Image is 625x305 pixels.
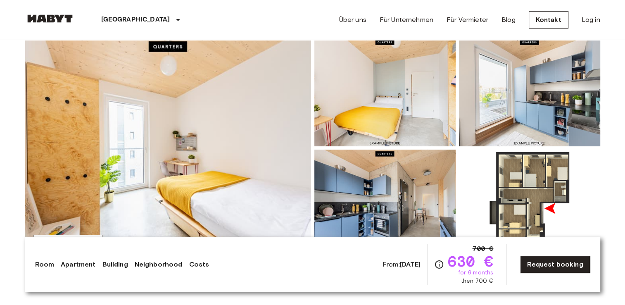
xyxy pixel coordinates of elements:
[380,15,433,25] a: Für Unternehmen
[447,254,493,269] span: 630 €
[189,260,209,269] a: Costs
[33,235,103,250] button: Show all photos
[520,256,590,273] a: Request booking
[529,11,568,29] a: Kontakt
[383,260,421,269] span: From:
[434,260,444,269] svg: Check cost overview for full price breakdown. Please note that discounts apply to new joiners onl...
[314,150,456,258] img: Picture of unit DE-01-07-003-01Q
[461,277,494,285] span: then 700 €
[458,269,493,277] span: for 6 months
[101,15,170,25] p: [GEOGRAPHIC_DATA]
[501,15,516,25] a: Blog
[25,14,75,23] img: Habyt
[314,38,456,146] img: Picture of unit DE-01-07-003-01Q
[102,260,128,269] a: Building
[459,38,600,146] img: Picture of unit DE-01-07-003-01Q
[339,15,366,25] a: Über uns
[61,260,95,269] a: Apartment
[400,260,421,268] b: [DATE]
[459,150,600,258] img: Picture of unit DE-01-07-003-01Q
[472,244,493,254] span: 700 €
[25,38,311,258] img: Marketing picture of unit DE-01-07-003-01Q
[447,15,488,25] a: Für Vermieter
[35,260,55,269] a: Room
[582,15,600,25] a: Log in
[135,260,183,269] a: Neighborhood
